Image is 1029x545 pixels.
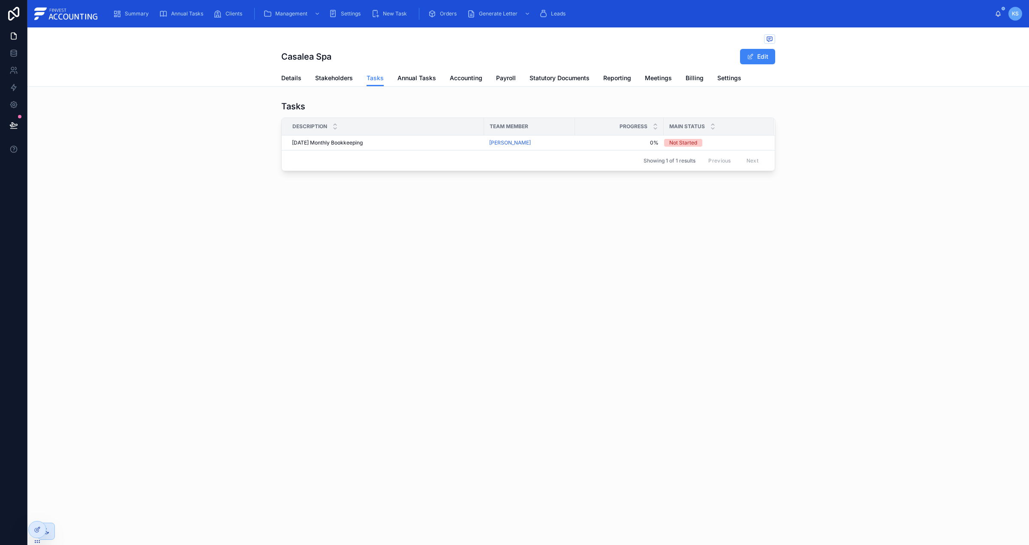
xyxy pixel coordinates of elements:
span: [DATE] Monthly Bookkeeping [292,139,363,146]
span: Annual Tasks [171,10,203,17]
a: Statutory Documents [530,70,590,87]
a: Reporting [603,70,631,87]
span: Generate Letter [479,10,518,17]
a: New Task [368,6,413,21]
span: Main Status [669,123,705,130]
a: Payroll [496,70,516,87]
a: Settings [717,70,741,87]
span: Progress [620,123,647,130]
a: Management [261,6,325,21]
span: Details [281,74,301,82]
h1: Tasks [281,100,305,112]
a: 0% [580,139,659,146]
span: Stakeholders [315,74,353,82]
img: App logo [34,7,99,21]
a: [PERSON_NAME] [489,139,531,146]
span: Meetings [645,74,672,82]
span: Tasks [367,74,384,82]
span: Payroll [496,74,516,82]
span: Team Member [490,123,528,130]
span: Billing [686,74,704,82]
span: New Task [383,10,407,17]
a: Orders [425,6,463,21]
a: Annual Tasks [397,70,436,87]
a: Generate Letter [464,6,535,21]
a: [PERSON_NAME] [489,139,570,146]
a: Not Started [664,139,764,147]
span: Leads [551,10,566,17]
div: scrollable content [106,4,995,23]
a: Clients [211,6,248,21]
a: Meetings [645,70,672,87]
a: Stakeholders [315,70,353,87]
button: Edit [740,49,775,64]
span: Description [292,123,327,130]
div: Not Started [669,139,697,147]
span: KS [1012,10,1019,17]
span: Summary [125,10,149,17]
a: Leads [536,6,572,21]
span: Settings [717,74,741,82]
a: Tasks [367,70,384,87]
a: Annual Tasks [156,6,209,21]
h1: Casalea Spa [281,51,331,63]
a: Details [281,70,301,87]
span: Showing 1 of 1 results [644,157,695,164]
span: Settings [341,10,361,17]
a: Summary [110,6,155,21]
span: Statutory Documents [530,74,590,82]
a: Settings [326,6,367,21]
span: Clients [226,10,242,17]
a: [DATE] Monthly Bookkeeping [292,139,479,146]
span: Orders [440,10,457,17]
span: Management [275,10,307,17]
span: Accounting [450,74,482,82]
a: Billing [686,70,704,87]
a: Accounting [450,70,482,87]
span: Reporting [603,74,631,82]
span: Annual Tasks [397,74,436,82]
